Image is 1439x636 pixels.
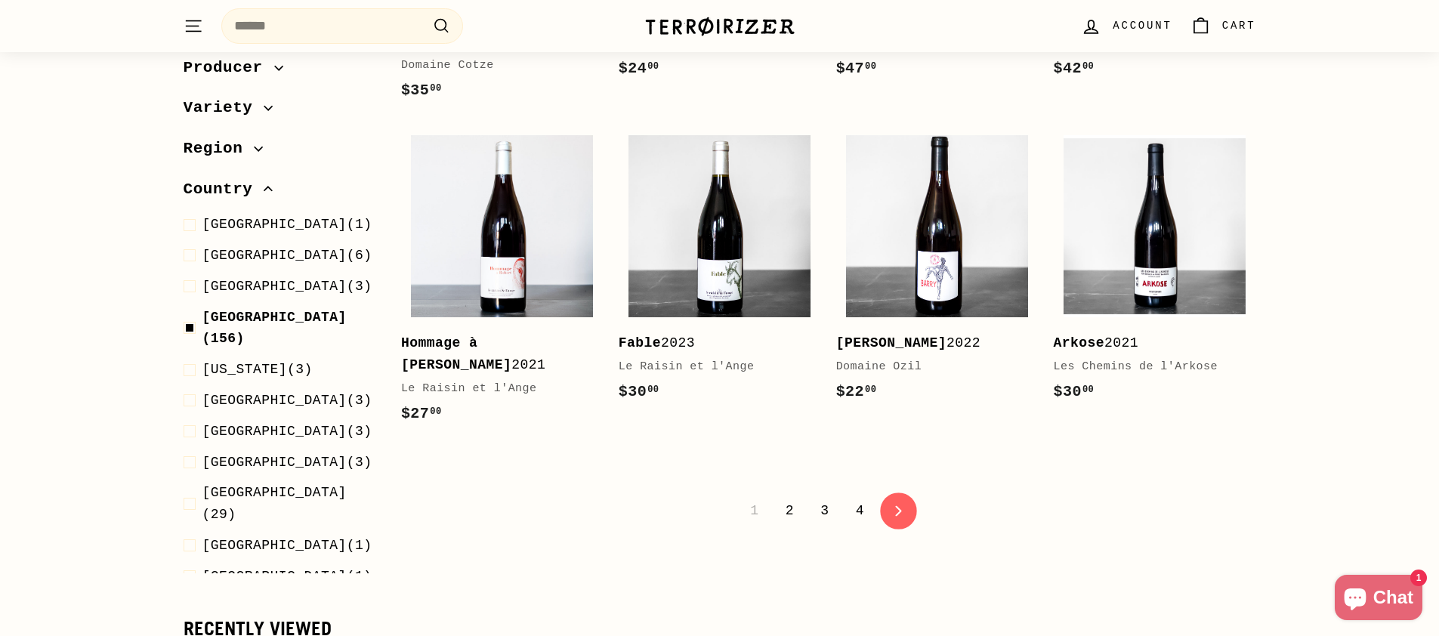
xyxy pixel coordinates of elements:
[811,498,838,523] a: 3
[1113,17,1172,34] span: Account
[1222,17,1256,34] span: Cart
[184,172,377,213] button: Country
[202,248,347,263] span: [GEOGRAPHIC_DATA]
[202,217,347,232] span: [GEOGRAPHIC_DATA]
[184,176,264,202] span: Country
[401,125,604,441] a: Hommage à [PERSON_NAME]2021Le Raisin et l'Ange
[836,335,946,350] b: [PERSON_NAME]
[184,55,274,81] span: Producer
[619,332,806,354] div: 2023
[401,332,588,376] div: 2021
[836,125,1039,419] a: [PERSON_NAME]2022Domaine Ozil
[836,383,877,400] span: $22
[401,82,442,99] span: $35
[836,358,1024,376] div: Domaine Ozil
[202,306,377,350] span: (156)
[202,566,372,588] span: (1)
[1082,61,1094,72] sup: 00
[619,60,659,77] span: $24
[202,485,347,500] span: [GEOGRAPHIC_DATA]
[1072,4,1181,48] a: Account
[647,61,659,72] sup: 00
[1054,125,1256,419] a: Arkose2021Les Chemins de l'Arkose
[184,91,377,132] button: Variety
[619,125,821,419] a: Fable2023Le Raisin et l'Ange
[647,384,659,395] sup: 00
[619,335,661,350] b: Fable
[202,451,372,473] span: (3)
[202,362,288,377] span: [US_STATE]
[202,214,372,236] span: (1)
[202,535,372,557] span: (1)
[430,406,441,417] sup: 00
[401,380,588,398] div: Le Raisin et l'Ange
[401,405,442,422] span: $27
[202,482,377,526] span: (29)
[184,95,264,121] span: Variety
[202,390,372,412] span: (3)
[401,57,588,75] div: Domaine Cotze
[202,569,347,584] span: [GEOGRAPHIC_DATA]
[836,60,877,77] span: $47
[184,132,377,173] button: Region
[401,335,511,372] b: Hommage à [PERSON_NAME]
[202,359,313,381] span: (3)
[1181,4,1265,48] a: Cart
[836,332,1024,354] div: 2022
[1082,384,1094,395] sup: 00
[1054,60,1095,77] span: $42
[1054,383,1095,400] span: $30
[1054,358,1241,376] div: Les Chemins de l'Arkose
[202,309,347,324] span: [GEOGRAPHIC_DATA]
[430,83,441,94] sup: 00
[847,498,873,523] a: 4
[202,538,347,553] span: [GEOGRAPHIC_DATA]
[1054,332,1241,354] div: 2021
[777,498,803,523] a: 2
[619,358,806,376] div: Le Raisin et l'Ange
[202,276,372,298] span: (3)
[202,454,347,469] span: [GEOGRAPHIC_DATA]
[1330,575,1427,624] inbox-online-store-chat: Shopify online store chat
[202,245,372,267] span: (6)
[184,136,255,162] span: Region
[619,383,659,400] span: $30
[202,393,347,408] span: [GEOGRAPHIC_DATA]
[202,279,347,294] span: [GEOGRAPHIC_DATA]
[865,61,876,72] sup: 00
[202,421,372,443] span: (3)
[1054,335,1105,350] b: Arkose
[865,384,876,395] sup: 00
[202,424,347,439] span: [GEOGRAPHIC_DATA]
[741,498,767,523] span: 1
[184,51,377,92] button: Producer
